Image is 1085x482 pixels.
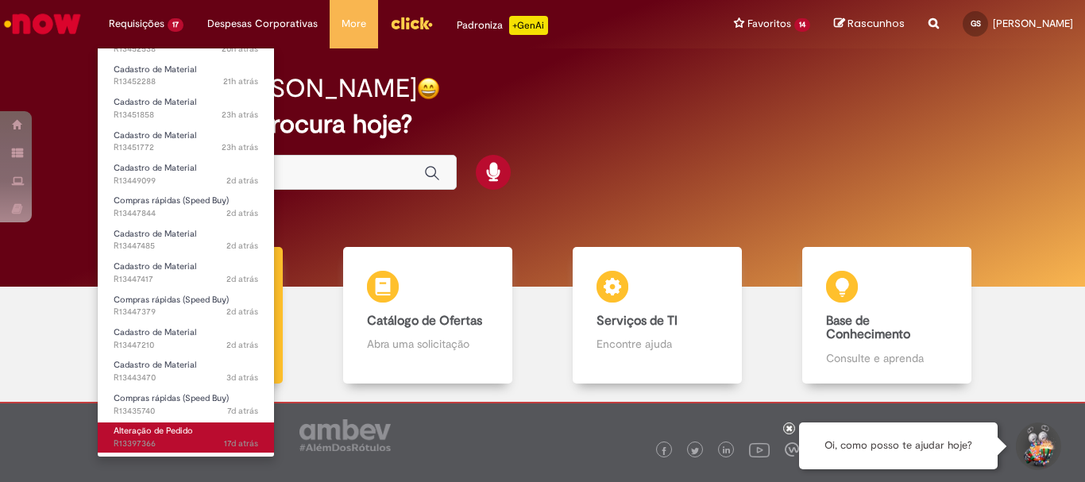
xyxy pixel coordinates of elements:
span: 2d atrás [226,273,258,285]
time: 21/08/2025 11:30:01 [227,405,258,417]
span: Compras rápidas (Speed Buy) [114,392,229,404]
span: Compras rápidas (Speed Buy) [114,195,229,206]
time: 26/08/2025 11:33:33 [226,207,258,219]
span: R13447379 [114,306,258,318]
span: 2d atrás [226,306,258,318]
span: Cadastro de Material [114,96,196,108]
img: logo_footer_linkedin.png [723,446,731,456]
a: Rascunhos [834,17,905,32]
time: 26/08/2025 10:37:39 [226,240,258,252]
span: 7d atrás [227,405,258,417]
span: Compras rápidas (Speed Buy) [114,294,229,306]
img: logo_footer_twitter.png [691,447,699,455]
span: 2d atrás [226,339,258,351]
time: 11/08/2025 14:47:16 [224,438,258,449]
b: Base de Conhecimento [826,313,910,343]
span: Cadastro de Material [114,228,196,240]
img: logo_footer_workplace.png [785,442,799,457]
a: Tirar dúvidas Tirar dúvidas com Lupi Assist e Gen Ai [83,247,313,384]
span: Alteração de Pedido [114,425,193,437]
span: GS [971,18,981,29]
time: 26/08/2025 15:30:49 [226,175,258,187]
img: happy-face.png [417,77,440,100]
a: Aberto R13443470 : Cadastro de Material [98,357,274,386]
span: Favoritos [747,16,791,32]
span: R13451772 [114,141,258,154]
button: Iniciar Conversa de Suporte [1014,422,1061,470]
span: Cadastro de Material [114,326,196,338]
div: Padroniza [457,16,548,35]
a: Base de Conhecimento Consulte e aprenda [772,247,1002,384]
p: +GenAi [509,16,548,35]
span: R13447844 [114,207,258,220]
span: 17 [168,18,183,32]
a: Aberto R13452288 : Cadastro de Material [98,61,274,91]
a: Serviços de TI Encontre ajuda [542,247,772,384]
span: More [342,16,366,32]
span: R13452288 [114,75,258,88]
span: R13447417 [114,273,258,286]
span: 14 [794,18,810,32]
span: Cadastro de Material [114,162,196,174]
span: R13449099 [114,175,258,187]
img: logo_footer_youtube.png [749,439,770,460]
a: Aberto R13451858 : Cadastro de Material [98,94,274,123]
span: Cadastro de Material [114,129,196,141]
span: R13397366 [114,438,258,450]
a: Aberto R13435740 : Compras rápidas (Speed Buy) [98,390,274,419]
a: Aberto R13447417 : Cadastro de Material [98,258,274,287]
span: 3d atrás [226,372,258,384]
span: 2d atrás [226,240,258,252]
time: 27/08/2025 11:22:51 [222,109,258,121]
h2: O que você procura hoje? [113,110,972,138]
span: 17d atrás [224,438,258,449]
a: Aberto R13447485 : Cadastro de Material [98,226,274,255]
a: Aberto R13397366 : Alteração de Pedido [98,422,274,452]
span: Cadastro de Material [114,64,196,75]
span: R13447210 [114,339,258,352]
span: Cadastro de Material [114,359,196,371]
b: Serviços de TI [597,313,678,329]
time: 26/08/2025 10:01:55 [226,339,258,351]
a: Aberto R13447210 : Cadastro de Material [98,324,274,353]
span: Requisições [109,16,164,32]
img: click_logo_yellow_360x200.png [390,11,433,35]
span: R13435740 [114,405,258,418]
time: 26/08/2025 10:22:22 [226,306,258,318]
p: Encontre ajuda [597,336,717,352]
img: logo_footer_facebook.png [660,447,668,455]
time: 26/08/2025 10:26:23 [226,273,258,285]
a: Aberto R13447844 : Compras rápidas (Speed Buy) [98,192,274,222]
p: Consulte e aprenda [826,350,947,366]
a: Aberto R13449099 : Cadastro de Material [98,160,274,189]
a: Aberto R13447379 : Compras rápidas (Speed Buy) [98,291,274,321]
a: Aberto R13451772 : Cadastro de Material [98,127,274,156]
time: 27/08/2025 11:11:16 [222,141,258,153]
img: logo_footer_ambev_rotulo_gray.png [299,419,391,451]
span: 20h atrás [222,43,258,55]
span: Cadastro de Material [114,260,196,272]
b: Catálogo de Ofertas [367,313,482,329]
time: 25/08/2025 10:42:39 [226,372,258,384]
a: Catálogo de Ofertas Abra uma solicitação [313,247,542,384]
span: 23h atrás [222,141,258,153]
span: 2d atrás [226,175,258,187]
span: Rascunhos [848,16,905,31]
span: 23h atrás [222,109,258,121]
p: Abra uma solicitação [367,336,488,352]
span: [PERSON_NAME] [993,17,1073,30]
span: R13447485 [114,240,258,253]
span: 2d atrás [226,207,258,219]
span: R13452538 [114,43,258,56]
ul: Requisições [97,48,275,457]
img: ServiceNow [2,8,83,40]
span: Despesas Corporativas [207,16,318,32]
time: 27/08/2025 13:49:28 [222,43,258,55]
span: R13443470 [114,372,258,384]
div: Oi, como posso te ajudar hoje? [799,422,998,469]
span: 21h atrás [223,75,258,87]
span: R13451858 [114,109,258,121]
